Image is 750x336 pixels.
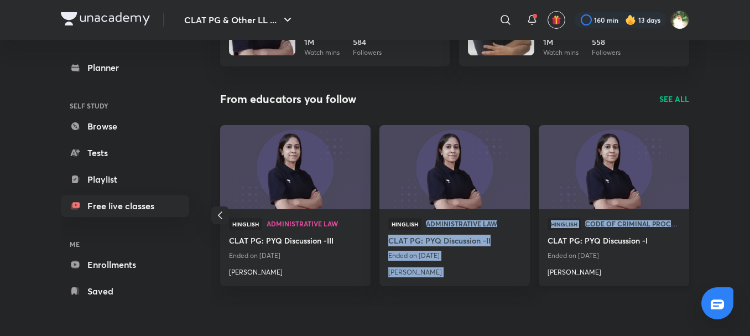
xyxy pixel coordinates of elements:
[61,12,150,28] a: Company Logo
[592,48,621,58] p: Followers
[304,36,340,48] h6: 1M
[220,91,356,107] h2: From educators you follow
[426,220,521,228] a: Administrative Law
[61,195,189,217] a: Free live classes
[267,220,362,228] a: Administrative Law
[388,249,521,263] p: Ended on [DATE]
[353,48,382,58] p: Followers
[670,11,689,29] img: Harshal Jadhao
[388,263,521,277] a: [PERSON_NAME]
[548,235,680,249] a: CLAT PG: PYQ Discussion -I
[304,48,340,58] p: Watch mins
[61,12,150,25] img: Company Logo
[267,220,362,227] span: Administrative Law
[379,125,530,209] a: new-thumbnail
[548,249,680,263] p: Ended on [DATE]
[378,124,531,210] img: new-thumbnail
[548,263,680,277] a: [PERSON_NAME]
[229,263,362,277] a: [PERSON_NAME]
[659,93,689,105] a: SEE ALL
[543,36,579,48] h6: 1M
[61,96,189,115] h6: SELF STUDY
[61,142,189,164] a: Tests
[592,36,621,48] h6: 558
[229,249,362,263] p: Ended on [DATE]
[220,125,371,209] a: new-thumbnail
[61,235,189,254] h6: ME
[625,14,636,25] img: streak
[353,36,382,48] h6: 584
[551,15,561,25] img: avatar
[178,9,301,31] button: CLAT PG & Other LL ...
[61,168,189,190] a: Playlist
[426,220,521,227] span: Administrative Law
[61,254,189,276] a: Enrollments
[543,48,579,58] p: Watch mins
[388,235,521,249] a: CLAT PG: PYQ Discussion -II
[61,280,189,302] a: Saved
[61,115,189,137] a: Browse
[388,218,421,230] span: Hinglish
[585,220,680,228] a: Code Of Criminal Procedure
[61,56,189,79] a: Planner
[537,124,690,210] img: new-thumbnail
[229,235,362,249] a: CLAT PG: PYQ Discussion -III
[539,125,689,209] a: new-thumbnail
[585,220,680,227] span: Code Of Criminal Procedure
[548,11,565,29] button: avatar
[548,218,581,230] span: Hinglish
[218,124,372,210] img: new-thumbnail
[229,218,262,230] span: Hinglish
